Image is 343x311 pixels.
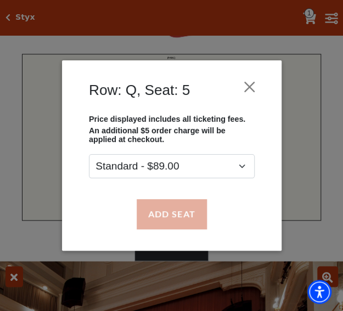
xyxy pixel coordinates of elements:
[89,82,190,99] h4: Row: Q, Seat: 5
[239,76,260,97] button: Close
[307,280,331,304] div: Accessibility Menu
[89,115,255,123] p: Price displayed includes all ticketing fees.
[89,126,255,144] p: An additional $5 order charge will be applied at checkout.
[136,199,206,229] button: Add Seat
